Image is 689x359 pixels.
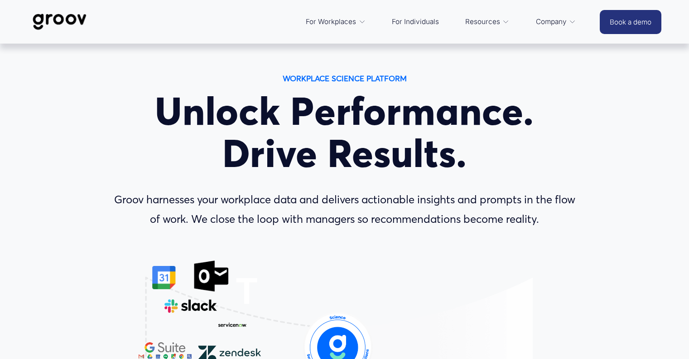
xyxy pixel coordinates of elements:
p: Groov harnesses your workplace data and delivers actionable insights and prompts in the flow of w... [108,190,582,229]
span: Resources [465,15,500,28]
a: folder dropdown [461,11,514,33]
img: Groov | Workplace Science Platform | Unlock Performance | Drive Results [28,7,92,37]
a: folder dropdown [531,11,581,33]
span: For Workplaces [306,15,356,28]
a: Book a demo [600,10,661,34]
a: For Individuals [387,11,443,33]
span: Company [536,15,567,28]
h1: Unlock Performance. Drive Results. [108,90,582,175]
a: folder dropdown [301,11,370,33]
strong: WORKPLACE SCIENCE PLATFORM [283,74,407,83]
